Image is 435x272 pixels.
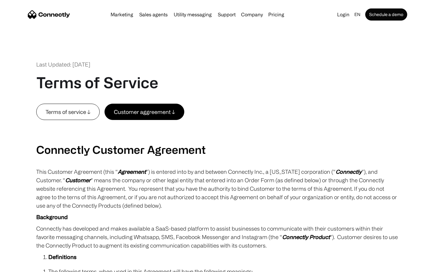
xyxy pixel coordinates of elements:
[335,10,352,19] a: Login
[241,10,263,19] div: Company
[36,131,399,140] p: ‍
[46,108,90,116] div: Terms of service ↓
[336,169,362,175] em: Connectly
[65,177,91,183] em: Customer
[12,261,36,270] ul: Language list
[215,12,238,17] a: Support
[114,108,175,116] div: Customer aggreement ↓
[6,261,36,270] aside: Language selected: English
[36,143,399,156] h2: Connectly Customer Agreement
[36,224,399,250] p: Connectly has developed and makes available a SaaS-based platform to assist businesses to communi...
[365,8,407,21] a: Schedule a demo
[354,10,360,19] div: en
[36,73,158,92] h1: Terms of Service
[36,167,399,210] p: This Customer Agreement (this “ ”) is entered into by and between Connectly Inc., a [US_STATE] co...
[137,12,170,17] a: Sales agents
[266,12,287,17] a: Pricing
[48,254,76,260] strong: Definitions
[36,120,399,128] p: ‍
[171,12,214,17] a: Utility messaging
[282,234,330,240] em: Connectly Product
[118,169,146,175] em: Agreement
[36,214,68,220] strong: Background
[36,60,90,69] div: Last Updated: [DATE]
[108,12,136,17] a: Marketing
